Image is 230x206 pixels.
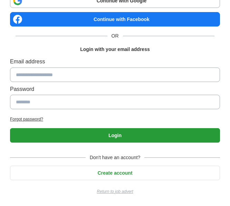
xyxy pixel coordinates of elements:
[10,85,220,94] label: Password
[10,12,220,27] a: Continue with Facebook
[86,154,145,161] span: Don't have an account?
[10,128,220,143] button: Login
[10,116,220,123] a: Forgot password?
[10,57,220,66] label: Email address
[10,188,220,195] a: Return to job advert
[107,32,123,40] span: OR
[10,170,220,176] a: Create account
[10,166,220,180] button: Create account
[80,45,150,53] h1: Login with your email address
